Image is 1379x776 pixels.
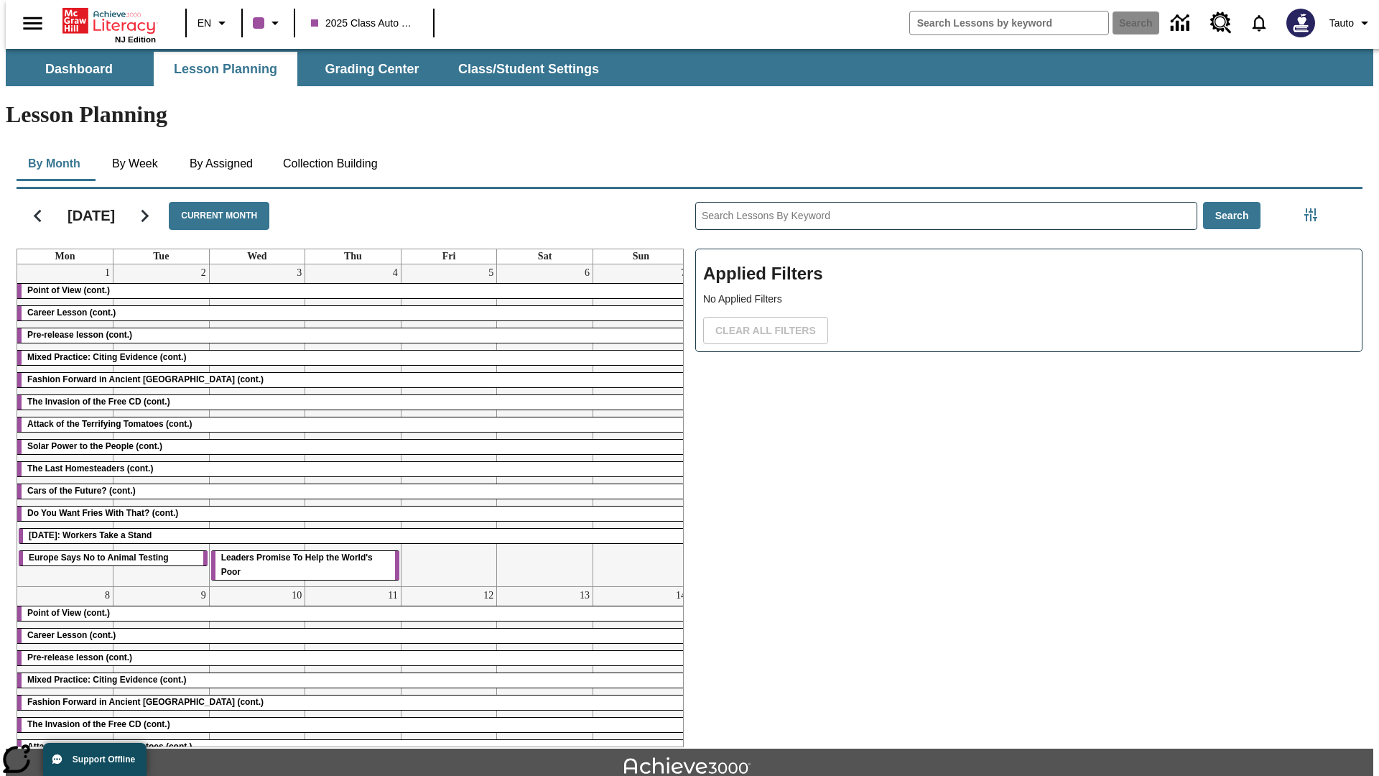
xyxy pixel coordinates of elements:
div: Labor Day: Workers Take a Stand [19,529,687,543]
button: Lesson Planning [154,52,297,86]
button: Profile/Settings [1324,10,1379,36]
td: September 2, 2025 [113,264,210,587]
span: Career Lesson (cont.) [27,630,116,640]
a: September 1, 2025 [102,264,113,282]
div: Leaders Promise To Help the World's Poor [211,551,399,580]
span: Tauto [1329,16,1354,31]
div: Pre-release lesson (cont.) [17,328,689,343]
span: Career Lesson (cont.) [27,308,116,318]
td: September 4, 2025 [305,264,401,587]
a: September 12, 2025 [480,587,496,604]
button: Select a new avatar [1278,4,1324,42]
button: Next [126,198,163,234]
span: Dashboard [45,61,113,78]
span: Labor Day: Workers Take a Stand [29,530,152,540]
div: Fashion Forward in Ancient Rome (cont.) [17,696,689,710]
td: September 6, 2025 [497,264,593,587]
span: Leaders Promise To Help the World's Poor [221,553,373,577]
div: Pre-release lesson (cont.) [17,651,689,665]
h1: Lesson Planning [6,101,1373,128]
button: Search [1203,202,1261,230]
a: September 9, 2025 [198,587,209,604]
button: By Week [99,147,171,181]
button: Support Offline [43,743,147,776]
p: No Applied Filters [703,292,1355,307]
div: Career Lesson (cont.) [17,306,689,320]
a: September 11, 2025 [385,587,400,604]
div: The Last Homesteaders (cont.) [17,462,689,476]
span: Do You Want Fries With That? (cont.) [27,508,178,518]
input: Search Lessons By Keyword [696,203,1197,229]
span: Lesson Planning [174,61,277,78]
button: By Assigned [178,147,264,181]
div: Applied Filters [695,249,1362,352]
a: Sunday [630,249,652,264]
button: Class/Student Settings [447,52,610,86]
div: Calendar [5,183,684,747]
a: Saturday [535,249,554,264]
div: Home [62,5,156,44]
span: Fashion Forward in Ancient Rome (cont.) [27,374,264,384]
span: Class/Student Settings [458,61,599,78]
span: Attack of the Terrifying Tomatoes (cont.) [27,419,192,429]
div: Europe Says No to Animal Testing [19,551,208,565]
a: September 14, 2025 [673,587,689,604]
button: Previous [19,198,56,234]
div: Attack of the Terrifying Tomatoes (cont.) [17,417,689,432]
a: Data Center [1162,4,1202,43]
td: September 1, 2025 [17,264,113,587]
span: Pre-release lesson (cont.) [27,330,132,340]
a: Monday [52,249,78,264]
div: The Invasion of the Free CD (cont.) [17,395,689,410]
div: Search [684,183,1362,747]
div: Solar Power to the People (cont.) [17,440,689,454]
button: Current Month [169,202,269,230]
div: SubNavbar [6,49,1373,86]
a: Tuesday [150,249,172,264]
button: By Month [17,147,92,181]
div: Mixed Practice: Citing Evidence (cont.) [17,351,689,365]
span: Mixed Practice: Citing Evidence (cont.) [27,352,186,362]
button: Open side menu [11,2,54,45]
a: September 5, 2025 [486,264,496,282]
img: Avatar [1286,9,1315,37]
span: Cars of the Future? (cont.) [27,486,136,496]
a: September 8, 2025 [102,587,113,604]
button: Collection Building [271,147,389,181]
h2: Applied Filters [703,257,1355,292]
span: Europe Says No to Animal Testing [29,553,169,563]
span: EN [198,16,211,31]
a: Wednesday [244,249,269,264]
span: Fashion Forward in Ancient Rome (cont.) [27,697,264,707]
div: Fashion Forward in Ancient Rome (cont.) [17,373,689,387]
a: September 4, 2025 [390,264,401,282]
span: Mixed Practice: Citing Evidence (cont.) [27,675,186,685]
div: Point of View (cont.) [17,284,689,298]
span: NJ Edition [115,35,156,44]
span: Support Offline [73,754,135,765]
div: Point of View (cont.) [17,606,689,621]
div: Cars of the Future? (cont.) [17,484,689,499]
a: Home [62,6,156,35]
a: September 2, 2025 [198,264,209,282]
div: Do You Want Fries With That? (cont.) [17,507,689,521]
span: Point of View (cont.) [27,608,110,618]
div: The Invasion of the Free CD (cont.) [17,718,689,732]
div: Mixed Practice: Citing Evidence (cont.) [17,673,689,688]
a: Thursday [341,249,365,264]
h2: [DATE] [68,207,115,224]
button: Class color is purple. Change class color [247,10,289,36]
a: Friday [440,249,459,264]
button: Filters Side menu [1296,200,1325,229]
a: Notifications [1240,4,1278,42]
td: September 3, 2025 [209,264,305,587]
span: 2025 Class Auto Grade 13 [311,16,417,31]
span: The Invasion of the Free CD (cont.) [27,397,170,407]
td: September 5, 2025 [401,264,497,587]
button: Dashboard [7,52,151,86]
span: Point of View (cont.) [27,285,110,295]
div: Attack of the Terrifying Tomatoes (cont.) [17,740,689,754]
a: September 3, 2025 [294,264,305,282]
a: September 7, 2025 [678,264,689,282]
div: Career Lesson (cont.) [17,629,689,643]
